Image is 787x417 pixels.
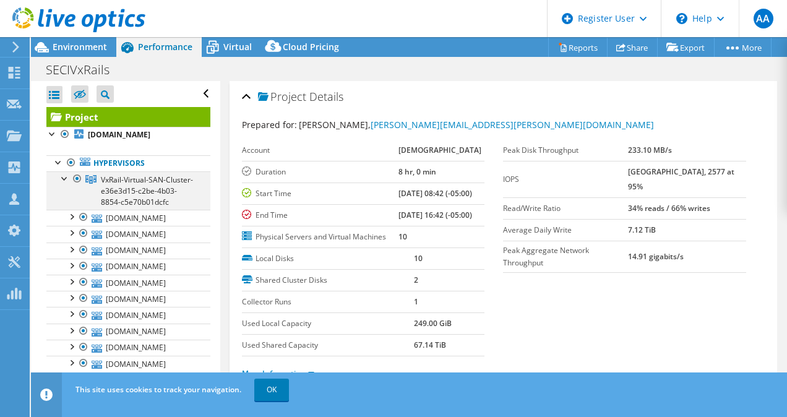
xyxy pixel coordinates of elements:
b: 10 [398,231,407,242]
b: 249.00 GiB [414,318,452,329]
a: Share [607,38,658,57]
a: [DOMAIN_NAME] [46,307,210,323]
label: IOPS [503,173,628,186]
b: [DATE] 16:42 (-05:00) [398,210,472,220]
label: Account [242,144,398,157]
label: End Time [242,209,398,221]
label: Average Daily Write [503,224,628,236]
a: [DOMAIN_NAME] [46,340,210,356]
a: Project [46,107,210,127]
b: 14.91 gigabits/s [628,251,684,262]
svg: \n [676,13,687,24]
label: Peak Disk Throughput [503,144,628,157]
a: [DOMAIN_NAME] [46,275,210,291]
a: VxRail-Virtual-SAN-Cluster-e36e3d15-c2be-4b03-8854-c5e70b01dcfc [46,171,210,210]
a: More [714,38,772,57]
span: This site uses cookies to track your navigation. [75,384,241,395]
a: [DOMAIN_NAME] [46,243,210,259]
b: [DEMOGRAPHIC_DATA] [398,145,481,155]
span: Environment [53,41,107,53]
b: 1 [414,296,418,307]
span: Performance [138,41,192,53]
b: 8 hr, 0 min [398,166,436,177]
span: [PERSON_NAME], [299,119,654,131]
label: Collector Runs [242,296,414,308]
span: Cloud Pricing [283,41,339,53]
b: 2 [414,275,418,285]
b: [DATE] 08:42 (-05:00) [398,188,472,199]
b: [GEOGRAPHIC_DATA], 2577 at 95% [628,166,734,192]
a: [DOMAIN_NAME] [46,291,210,307]
a: [PERSON_NAME][EMAIL_ADDRESS][PERSON_NAME][DOMAIN_NAME] [371,119,654,131]
label: Physical Servers and Virtual Machines [242,231,398,243]
label: Shared Cluster Disks [242,274,414,286]
span: VxRail-Virtual-SAN-Cluster-e36e3d15-c2be-4b03-8854-c5e70b01dcfc [101,174,193,207]
a: [DOMAIN_NAME] [46,226,210,242]
span: Project [258,91,306,103]
b: 67.14 TiB [414,340,446,350]
label: Peak Aggregate Network Throughput [503,244,628,269]
label: Used Local Capacity [242,317,414,330]
a: Hypervisors [46,155,210,171]
a: [DOMAIN_NAME] [46,356,210,372]
span: AA [754,9,773,28]
b: 34% reads / 66% writes [628,203,710,213]
h1: SECIVxRails [40,63,129,77]
b: 10 [414,253,423,264]
label: Duration [242,166,398,178]
label: Start Time [242,187,398,200]
b: [DOMAIN_NAME] [88,129,150,140]
a: Export [657,38,715,57]
b: 7.12 TiB [628,225,656,235]
label: Local Disks [242,252,414,265]
a: [DOMAIN_NAME] [46,210,210,226]
label: Read/Write Ratio [503,202,628,215]
a: OK [254,379,289,401]
a: Reports [548,38,608,57]
a: [DOMAIN_NAME] [46,324,210,340]
b: 233.10 MB/s [628,145,672,155]
a: [DOMAIN_NAME] [46,259,210,275]
span: Details [309,89,343,104]
a: [DOMAIN_NAME] [46,127,210,143]
span: Virtual [223,41,252,53]
label: Used Shared Capacity [242,339,414,351]
a: More Information [242,368,314,379]
label: Prepared for: [242,119,297,131]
